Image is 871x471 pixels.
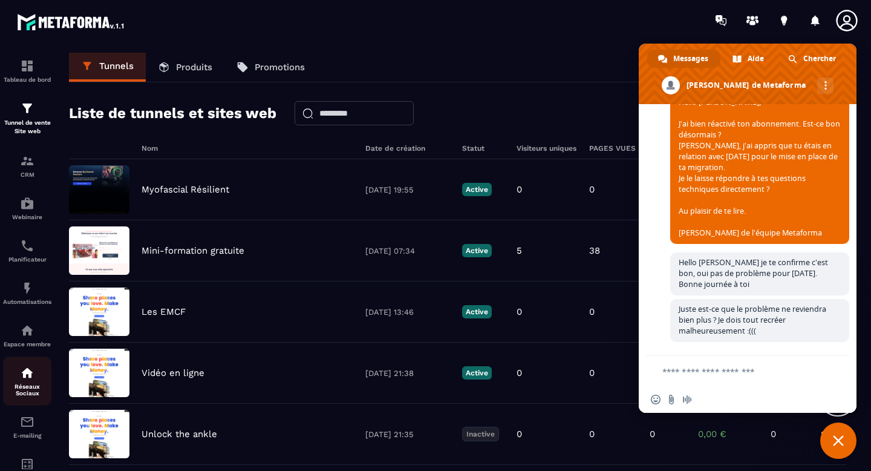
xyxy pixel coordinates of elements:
p: Mini-formation gratuite [142,245,244,256]
span: Chercher [803,50,836,68]
span: Hello [PERSON_NAME], J'ai bien réactivé ton abonnement. Est-ce bon désormais ? [PERSON_NAME], j'a... [679,97,840,238]
p: [DATE] 13:46 [365,308,450,317]
p: Vidéo en ligne [142,367,204,378]
h6: Nom [142,144,353,153]
h6: Date de création [365,144,450,153]
a: emailemailE-mailing [3,406,51,448]
p: Active [462,366,492,380]
img: formation [20,154,34,168]
p: 0 [650,429,655,440]
span: Aide [748,50,764,68]
p: [DATE] 21:35 [365,430,450,439]
img: email [20,415,34,429]
p: [DATE] 07:34 [365,246,450,255]
p: Inactive [462,427,499,441]
a: schedulerschedulerPlanificateur [3,229,51,272]
h2: Liste de tunnels et sites web [69,101,276,125]
p: 0 [771,429,807,440]
a: Promotions [224,53,317,82]
p: Tunnels [99,61,134,71]
textarea: Entrez votre message... [662,366,818,377]
p: Tunnel de vente Site web [3,119,51,136]
img: formation [20,101,34,116]
div: Messages [647,50,720,68]
h6: Statut [462,144,504,153]
p: Automatisations [3,298,51,305]
p: 0,00 € [698,429,758,440]
div: Fermer le chat [820,423,856,459]
a: automationsautomationsWebinaire [3,187,51,229]
a: Produits [146,53,224,82]
p: 0 [517,367,522,378]
h6: Visiteurs uniques [517,144,577,153]
img: automations [20,323,34,338]
a: formationformationTunnel de vente Site web [3,92,51,145]
p: Active [462,244,492,257]
a: social-networksocial-networkRéseaux Sociaux [3,357,51,406]
img: image [69,165,129,214]
a: formationformationCRM [3,145,51,187]
p: E-mailing [3,432,51,439]
a: Tunnels [69,53,146,82]
a: automationsautomationsAutomatisations [3,272,51,314]
span: Hello [PERSON_NAME] je te confirme c'est bon, oui pas de problème pour [DATE]. Bonne journée à toi [679,257,828,289]
span: Juste est-ce que le problème ne reviendra bien plus ? Je dois tout recréer malheureusement :((( [679,304,826,336]
img: scheduler [20,239,34,253]
img: image [69,288,129,336]
span: Envoyer un fichier [667,395,676,404]
p: 0 [589,429,595,440]
p: Espace membre [3,341,51,347]
p: Unlock the ankle [142,429,217,440]
p: 0 [589,306,595,317]
p: 0 [517,429,522,440]
div: Chercher [777,50,848,68]
p: Myofascial Résilient [142,184,229,195]
p: Active [462,183,492,196]
img: automations [20,196,34,211]
a: formationformationTableau de bord [3,50,51,92]
span: Messages [673,50,708,68]
p: Planificateur [3,256,51,263]
p: Active [462,305,492,318]
img: image [69,226,129,275]
p: Les EMCF [142,306,186,317]
img: image [69,410,129,458]
p: 38 [589,245,600,256]
span: Message audio [682,395,692,404]
img: formation [20,59,34,73]
p: 0 [517,306,522,317]
span: Insérer un emoji [651,395,661,404]
p: CRM [3,171,51,178]
img: logo [17,11,126,33]
p: Réseaux Sociaux [3,383,51,397]
p: Produits [176,62,212,73]
div: Aide [722,50,776,68]
p: [DATE] 19:55 [365,185,450,194]
p: 0 [517,184,522,195]
p: Webinaire [3,214,51,220]
p: 5 [517,245,522,256]
p: Tableau de bord [3,76,51,83]
p: [DATE] 21:38 [365,369,450,378]
h6: PAGES VUES [589,144,638,153]
div: Autres canaux [817,77,833,94]
img: social-network [20,366,34,380]
a: automationsautomationsEspace membre [3,314,51,357]
p: 0 [589,367,595,378]
img: automations [20,281,34,295]
img: image [69,349,129,397]
p: Promotions [255,62,305,73]
p: 0 [589,184,595,195]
